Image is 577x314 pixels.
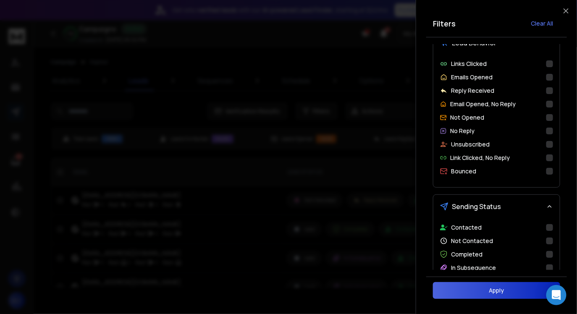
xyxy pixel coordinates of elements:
[450,127,475,135] p: No Reply
[450,113,484,122] p: Not Opened
[451,140,490,149] p: Unsubscribed
[451,60,487,68] p: Links Clicked
[433,195,560,218] button: Sending Status
[450,100,516,108] p: Email Opened, No Reply
[433,218,560,311] div: Sending Status
[525,15,560,32] button: Clear All
[451,250,483,259] p: Completed
[433,55,560,187] div: Lead Behavior
[451,223,482,232] p: Contacted
[451,73,493,81] p: Emails Opened
[451,167,476,175] p: Bounced
[451,237,493,245] p: Not Contacted
[433,18,456,29] h2: Filters
[452,201,501,212] span: Sending Status
[451,264,496,272] p: In Subsequence
[433,282,560,299] button: Apply
[451,86,494,95] p: Reply Received
[450,154,510,162] p: Link Clicked, No Reply
[546,285,567,305] div: Open Intercom Messenger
